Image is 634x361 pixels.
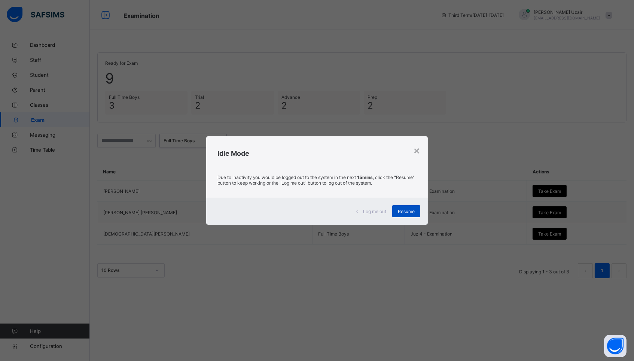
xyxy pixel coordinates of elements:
div: × [413,144,420,157]
strong: 15mins [357,175,373,180]
p: Due to inactivity you would be logged out to the system in the next , click the "Resume" button t... [217,175,417,186]
span: Log me out [363,209,386,214]
h2: Idle Mode [217,149,417,157]
span: Resume [398,209,415,214]
button: Open asap [604,335,627,357]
